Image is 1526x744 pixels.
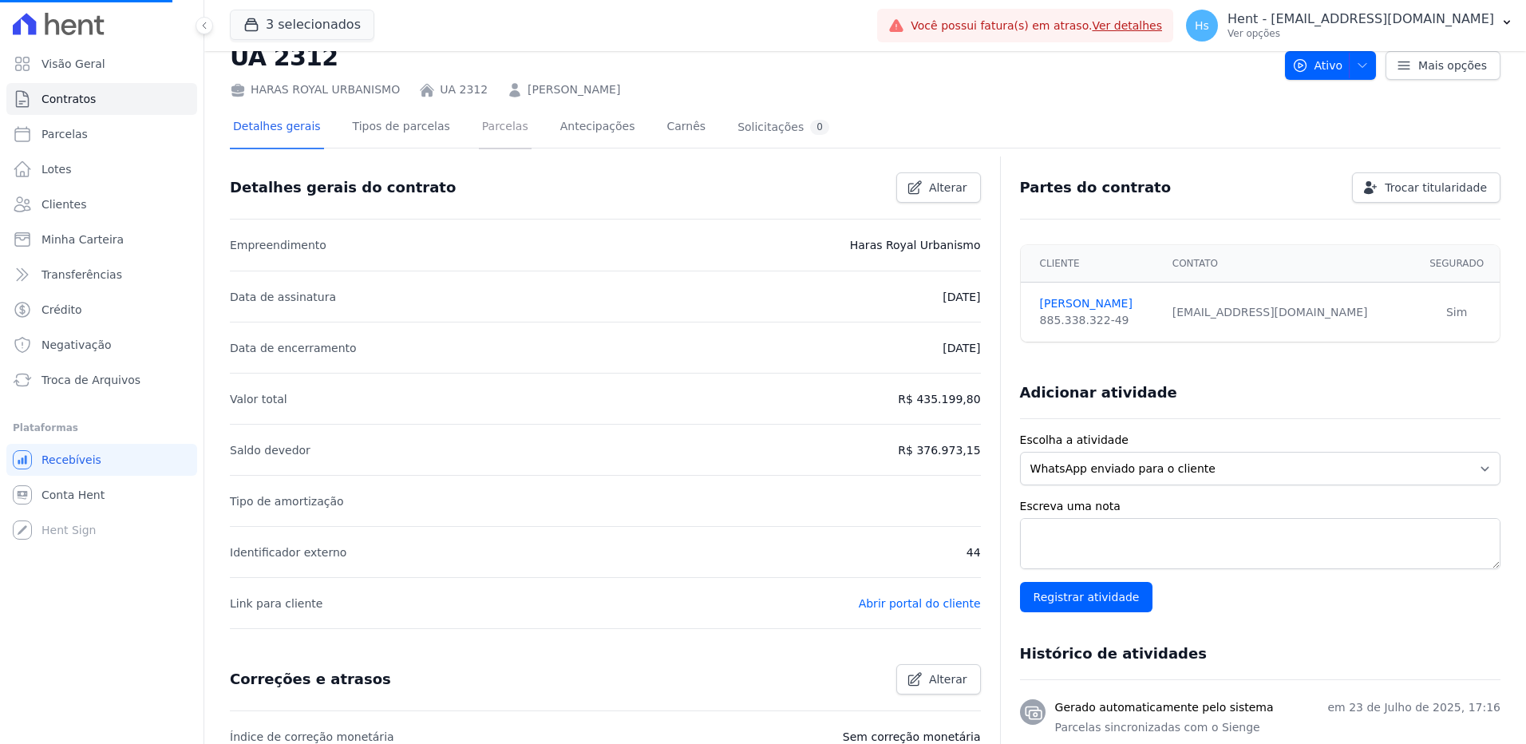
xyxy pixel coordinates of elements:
[6,224,197,255] a: Minha Carteira
[13,418,191,437] div: Plataformas
[1173,3,1526,48] button: Hs Hent - [EMAIL_ADDRESS][DOMAIN_NAME] Ver opções
[1020,383,1177,402] h3: Adicionar atividade
[1021,245,1163,283] th: Cliente
[911,18,1162,34] span: Você possui fatura(s) em atraso.
[440,81,488,98] a: UA 2312
[1092,19,1162,32] a: Ver detalhes
[1413,283,1500,342] td: Sim
[42,267,122,283] span: Transferências
[1163,245,1414,283] th: Contato
[230,390,287,409] p: Valor total
[896,172,981,203] a: Alterar
[42,126,88,142] span: Parcelas
[6,259,197,291] a: Transferências
[350,107,453,149] a: Tipos de parcelas
[734,107,832,149] a: Solicitações0
[1020,582,1153,612] input: Registrar atividade
[42,337,112,353] span: Negativação
[230,543,346,562] p: Identificador externo
[1020,432,1500,449] label: Escolha a atividade
[6,83,197,115] a: Contratos
[1040,312,1153,329] div: 885.338.322-49
[6,118,197,150] a: Parcelas
[479,107,532,149] a: Parcelas
[1055,699,1274,716] h3: Gerado automaticamente pelo sistema
[859,597,981,610] a: Abrir portal do cliente
[230,178,456,197] h3: Detalhes gerais do contrato
[6,294,197,326] a: Crédito
[1040,295,1153,312] a: [PERSON_NAME]
[1228,11,1494,27] p: Hent - [EMAIL_ADDRESS][DOMAIN_NAME]
[42,196,86,212] span: Clientes
[663,107,709,149] a: Carnês
[230,287,336,307] p: Data de assinatura
[898,441,980,460] p: R$ 376.973,15
[896,664,981,695] a: Alterar
[1418,57,1487,73] span: Mais opções
[943,287,980,307] p: [DATE]
[898,390,980,409] p: R$ 435.199,80
[42,56,105,72] span: Visão Geral
[1020,498,1500,515] label: Escreva uma nota
[929,671,967,687] span: Alterar
[1352,172,1500,203] a: Trocar titularidade
[528,81,620,98] a: [PERSON_NAME]
[230,670,391,689] h3: Correções e atrasos
[1228,27,1494,40] p: Ver opções
[737,120,829,135] div: Solicitações
[1385,180,1487,196] span: Trocar titularidade
[42,302,82,318] span: Crédito
[1292,51,1343,80] span: Ativo
[42,161,72,177] span: Lotes
[42,452,101,468] span: Recebíveis
[6,479,197,511] a: Conta Hent
[6,153,197,185] a: Lotes
[1055,719,1500,736] p: Parcelas sincronizadas com o Sienge
[1285,51,1377,80] button: Ativo
[810,120,829,135] div: 0
[1386,51,1500,80] a: Mais opções
[42,372,140,388] span: Troca de Arquivos
[6,329,197,361] a: Negativação
[6,48,197,80] a: Visão Geral
[230,81,400,98] div: HARAS ROYAL URBANISMO
[967,543,981,562] p: 44
[850,235,981,255] p: Haras Royal Urbanismo
[42,91,96,107] span: Contratos
[230,39,1272,75] h2: UA 2312
[1020,644,1207,663] h3: Histórico de atividades
[230,492,344,511] p: Tipo de amortização
[929,180,967,196] span: Alterar
[230,441,310,460] p: Saldo devedor
[6,188,197,220] a: Clientes
[42,232,124,247] span: Minha Carteira
[1413,245,1500,283] th: Segurado
[230,235,326,255] p: Empreendimento
[1172,304,1405,321] div: [EMAIL_ADDRESS][DOMAIN_NAME]
[1195,20,1209,31] span: Hs
[230,107,324,149] a: Detalhes gerais
[230,594,322,613] p: Link para cliente
[230,10,374,40] button: 3 selecionados
[6,444,197,476] a: Recebíveis
[42,487,105,503] span: Conta Hent
[6,364,197,396] a: Troca de Arquivos
[943,338,980,358] p: [DATE]
[557,107,638,149] a: Antecipações
[1020,178,1172,197] h3: Partes do contrato
[1327,699,1500,716] p: em 23 de Julho de 2025, 17:16
[230,338,357,358] p: Data de encerramento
